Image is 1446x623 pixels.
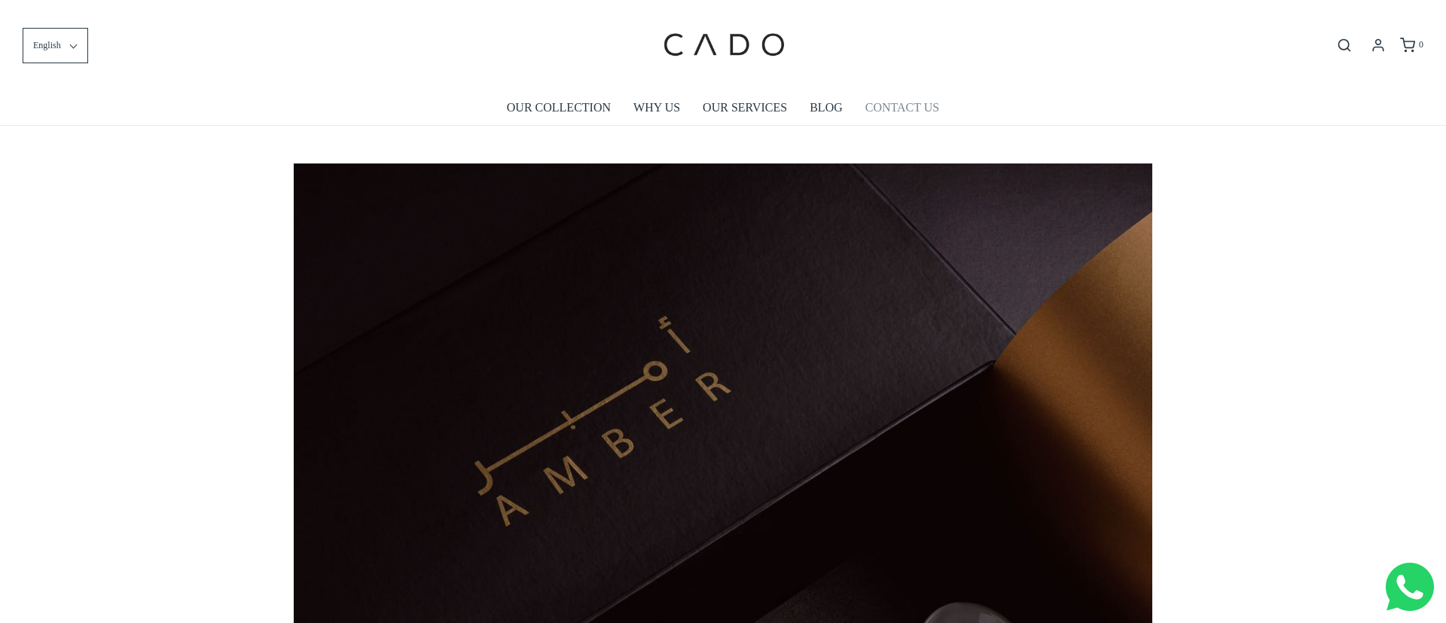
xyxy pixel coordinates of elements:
[659,11,787,79] img: cadogifting
[33,38,61,53] span: English
[633,90,680,125] a: WHY US
[507,90,611,125] a: OUR COLLECTION
[1331,37,1358,53] button: Open search bar
[1419,39,1423,50] span: 0
[429,125,501,137] span: Number of gifts
[810,90,843,125] a: BLOG
[429,63,504,75] span: Company name
[1386,563,1434,611] img: Whatsapp
[429,2,478,14] span: Last name
[23,28,88,63] button: English
[865,90,939,125] a: CONTACT US
[1399,38,1423,53] a: 0
[703,90,787,125] a: OUR SERVICES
